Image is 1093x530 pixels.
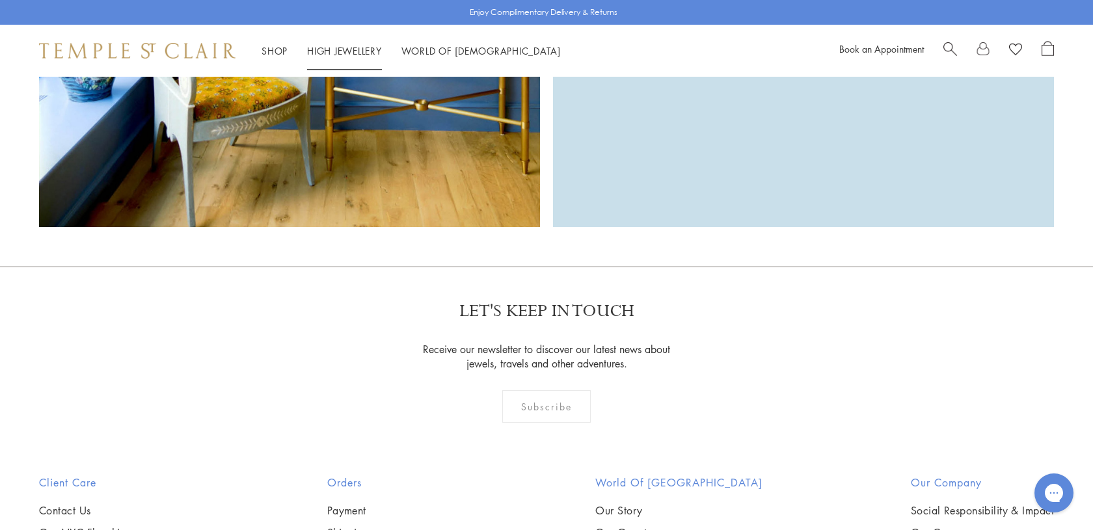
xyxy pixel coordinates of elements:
[262,44,288,57] a: ShopShop
[943,41,957,60] a: Search
[502,390,591,423] div: Subscribe
[262,43,561,59] nav: Main navigation
[327,503,448,518] a: Payment
[307,44,382,57] a: High JewelleryHigh Jewellery
[39,503,179,518] a: Contact Us
[1009,41,1022,60] a: View Wishlist
[39,43,236,59] img: Temple St. Clair
[470,6,617,19] p: Enjoy Complimentary Delivery & Returns
[39,475,179,490] h2: Client Care
[459,300,634,323] p: LET'S KEEP IN TOUCH
[911,475,1054,490] h2: Our Company
[839,42,924,55] a: Book an Appointment
[327,475,448,490] h2: Orders
[401,44,561,57] a: World of [DEMOGRAPHIC_DATA]World of [DEMOGRAPHIC_DATA]
[1042,41,1054,60] a: Open Shopping Bag
[1028,469,1080,517] iframe: Gorgias live chat messenger
[415,342,679,371] p: Receive our newsletter to discover our latest news about jewels, travels and other adventures.
[595,503,762,518] a: Our Story
[595,475,762,490] h2: World of [GEOGRAPHIC_DATA]
[911,503,1054,518] a: Social Responsibility & Impact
